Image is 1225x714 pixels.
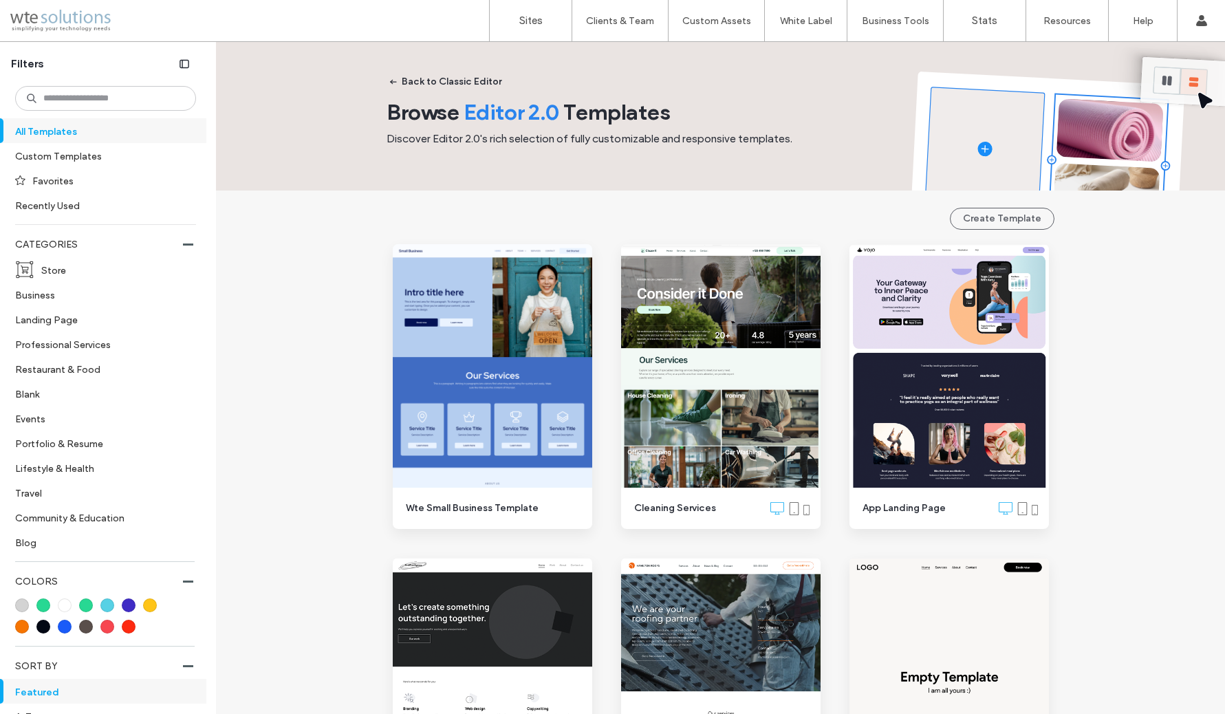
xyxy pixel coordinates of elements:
label: Blog [15,530,184,554]
span: Filters [11,56,44,72]
label: Community & Education [15,506,184,530]
label: Recently Used [15,193,184,217]
label: Lifestyle & Health [15,456,184,480]
label: Help [1133,15,1153,27]
label: Business [15,283,184,307]
span: Editor 2.0 [464,98,559,125]
label: Favorites [32,169,184,193]
label: Travel [15,481,184,505]
label: All Templates [15,119,184,143]
label: Store [41,258,184,282]
button: Back to Classic Editor [377,71,514,93]
label: Restaurant & Food [15,357,184,381]
label: Blank [15,382,184,406]
label: Events [15,407,184,431]
label: Professional Services [15,332,184,356]
label: Featured [15,680,184,704]
button: Create Template [950,208,1054,230]
label: CATEGORIES [15,232,183,257]
label: Sites [519,14,543,27]
label: Custom Assets [682,15,751,27]
span: Browse Templates [387,98,671,125]
label: Custom Templates [15,144,184,168]
label: Resources [1043,15,1091,27]
label: Business Tools [862,15,929,27]
label: Clients & Team [586,15,654,27]
label: Stats [972,14,997,27]
label: White Label [780,15,832,27]
img: i_cart_boxed [15,260,34,279]
span: Discover Editor 2.0's rich selection of fully customizable and responsive templates. [387,132,792,145]
label: SORT BY [15,653,183,679]
label: COLORS [15,569,183,594]
label: Landing Page [15,307,184,332]
label: Portfolio & Resume [15,431,184,455]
